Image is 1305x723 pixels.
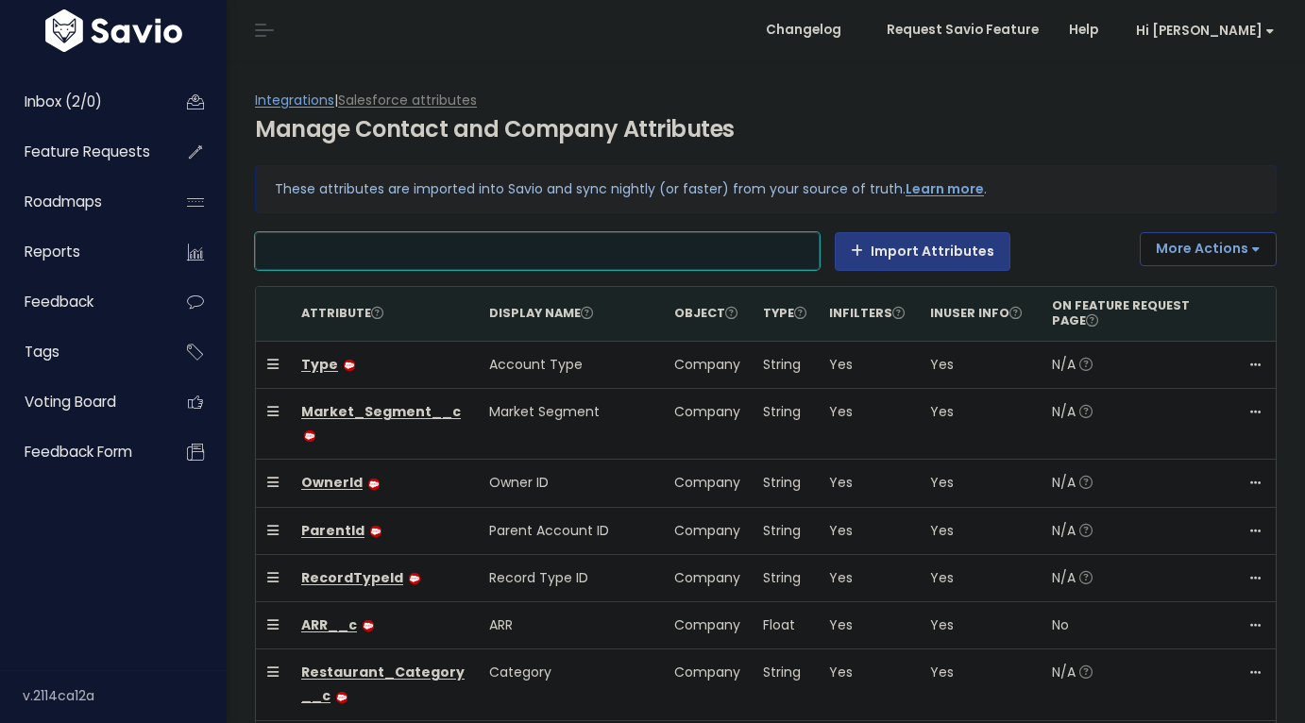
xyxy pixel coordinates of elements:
[752,649,818,720] td: String
[943,305,1022,321] span: User Info
[25,342,59,361] span: Tags
[1041,389,1227,460] td: N/A
[344,360,355,371] img: salesforce-icon.deb8f6f1a988.png
[275,177,1257,201] p: These attributes are imported into Savio and sync nightly (or faster) from your source of truth. .
[301,615,357,634] a: ARR__c
[663,341,752,388] td: Company
[478,287,663,342] th: Display Name
[818,287,919,342] th: In
[25,392,116,412] span: Voting Board
[301,521,364,540] a: ParentId
[663,389,752,460] td: Company
[5,230,157,274] a: Reports
[368,479,380,490] img: salesforce-icon.deb8f6f1a988.png
[919,287,1040,342] th: In
[919,507,1040,554] td: Yes
[1041,341,1227,388] td: N/A
[5,130,157,174] a: Feature Requests
[478,507,663,554] td: Parent Account ID
[752,507,818,554] td: String
[663,649,752,720] td: Company
[1136,24,1275,38] span: Hi [PERSON_NAME]
[663,602,752,649] td: Company
[752,341,818,388] td: String
[5,380,157,424] a: Voting Board
[338,91,477,109] a: Salesforce attributes
[25,442,132,462] span: Feedback form
[409,573,420,584] img: salesforce-icon.deb8f6f1a988.png
[1041,554,1227,601] td: N/A
[674,305,737,321] span: Object
[818,341,919,388] td: Yes
[478,649,663,720] td: Category
[1041,287,1227,342] th: On Feature Request Page
[835,232,1010,270] button: Import Attributes
[478,460,663,507] td: Owner ID
[818,649,919,720] td: Yes
[752,602,818,649] td: Float
[478,602,663,649] td: ARR
[41,9,187,52] img: logo-white.9d6f32f41409.svg
[1140,232,1277,266] button: More Actions
[766,24,841,37] span: Changelog
[872,16,1054,44] a: Request Savio Feature
[818,460,919,507] td: Yes
[663,507,752,554] td: Company
[301,568,403,587] a: RecordTypeId
[478,341,663,388] td: Account Type
[5,80,157,124] a: Inbox (2/0)
[818,389,919,460] td: Yes
[919,341,1040,388] td: Yes
[818,507,919,554] td: Yes
[25,242,80,261] span: Reports
[1041,649,1227,720] td: N/A
[1054,16,1113,44] a: Help
[752,554,818,601] td: String
[818,554,919,601] td: Yes
[25,192,102,211] span: Roadmaps
[25,292,93,311] span: Feedback
[255,112,735,146] h4: Manage Contact and Company Attributes
[5,330,157,374] a: Tags
[1041,460,1227,507] td: N/A
[1041,507,1227,554] td: N/A
[363,620,374,631] img: salesforce-icon.deb8f6f1a988.png
[290,287,478,342] th: Attribute
[5,280,157,324] a: Feedback
[842,305,905,321] span: Filters
[919,649,1040,720] td: Yes
[301,355,338,374] a: Type
[919,389,1040,460] td: Yes
[478,554,663,601] td: Record Type ID
[25,92,102,111] span: Inbox (2/0)
[301,473,363,492] a: OwnerId
[906,179,984,198] a: Learn more
[818,602,919,649] td: Yes
[304,430,315,442] img: salesforce-icon.deb8f6f1a988.png
[663,460,752,507] td: Company
[255,89,1277,165] div: |
[370,526,381,537] img: salesforce-icon.deb8f6f1a988.png
[763,305,806,321] span: Type
[301,663,465,705] a: Restaurant_Category__c
[255,91,334,109] a: Integrations
[478,389,663,460] td: Market Segment
[919,602,1040,649] td: Yes
[5,180,157,224] a: Roadmaps
[663,554,752,601] td: Company
[752,389,818,460] td: String
[25,142,150,161] span: Feature Requests
[919,554,1040,601] td: Yes
[1041,602,1227,649] td: No
[919,460,1040,507] td: Yes
[301,402,461,421] a: Market_Segment__c
[5,430,157,474] a: Feedback form
[752,460,818,507] td: String
[336,692,347,703] img: salesforce-icon.deb8f6f1a988.png
[1113,16,1290,45] a: Hi [PERSON_NAME]
[23,671,227,720] div: v.2114ca12a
